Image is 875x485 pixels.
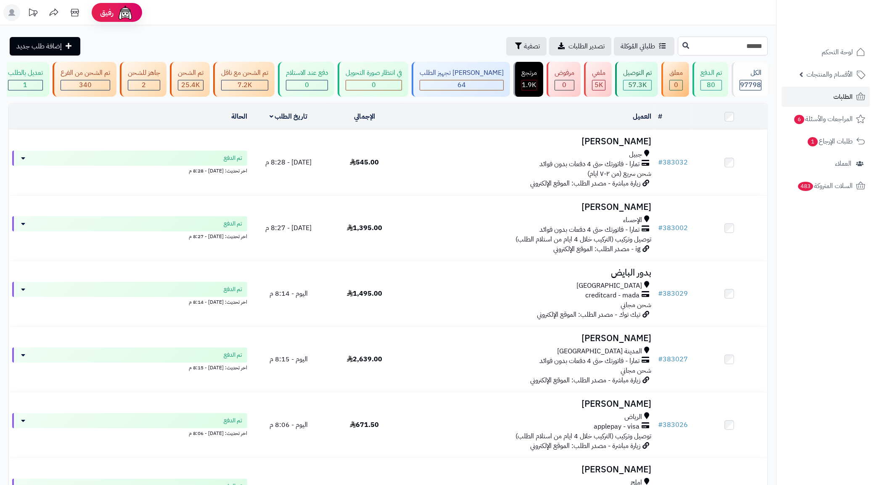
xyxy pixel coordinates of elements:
a: طلباتي المُوكلة [614,37,674,56]
div: 0 [670,80,682,90]
div: دفع عند الاستلام [286,68,328,78]
div: 7222 [222,80,268,90]
span: جبيل [629,150,642,159]
button: تصفية [506,37,547,56]
a: تم التوصيل 57.3K [613,62,660,97]
span: 0 [372,80,376,90]
div: 5021 [592,80,605,90]
div: 340 [61,80,110,90]
span: [GEOGRAPHIC_DATA] [577,281,642,291]
div: معلق [669,68,683,78]
a: مرفوض 0 [545,62,582,97]
span: 6 [794,115,804,124]
h3: [PERSON_NAME] [406,465,652,474]
span: تصفية [524,41,540,51]
span: العملاء [835,158,851,170]
span: 5K [595,80,603,90]
span: طلبات الإرجاع [807,135,853,147]
div: 0 [286,80,328,90]
span: المدينة [GEOGRAPHIC_DATA] [558,347,642,356]
span: طلباتي المُوكلة [621,41,655,51]
a: الحالة [231,111,247,122]
a: إضافة طلب جديد [10,37,80,56]
div: اخر تحديث: [DATE] - 8:15 م [12,363,247,371]
span: 545.00 [350,157,379,167]
span: تم الدفع [224,285,242,294]
span: [DATE] - 8:28 م [265,157,312,167]
span: زيارة مباشرة - مصدر الطلب: الموقع الإلكتروني [531,375,641,385]
span: تم الدفع [224,416,242,425]
span: اليوم - 8:15 م [270,354,308,364]
span: زيارة مباشرة - مصدر الطلب: الموقع الإلكتروني [531,441,641,451]
div: مرفوض [555,68,574,78]
div: 0 [346,80,402,90]
div: 57283 [624,80,651,90]
span: تمارا - فاتورتك حتى 4 دفعات بدون فوائد [540,356,640,366]
div: في انتظار صورة التحويل [346,68,402,78]
span: 0 [674,80,678,90]
div: جاهز للشحن [128,68,160,78]
span: 25.4K [182,80,200,90]
h3: بدور البايض [406,268,652,278]
span: 2 [142,80,146,90]
div: 25407 [178,80,203,90]
h3: [PERSON_NAME] [406,399,652,409]
span: 64 [457,80,466,90]
a: [PERSON_NAME] تجهيز الطلب 64 [410,62,512,97]
img: logo-2.png [818,22,867,40]
a: الإجمالي [354,111,375,122]
h3: [PERSON_NAME] [406,202,652,212]
span: زيارة مباشرة - مصدر الطلب: الموقع الإلكتروني [531,178,641,188]
span: تيك توك - مصدر الطلب: الموقع الإلكتروني [537,310,641,320]
a: #383026 [658,420,688,430]
a: معلق 0 [660,62,691,97]
span: 1 [24,80,28,90]
span: الأقسام والمنتجات [806,69,853,80]
div: 2 [128,80,160,90]
span: creditcard - mada [586,291,640,300]
span: 483 [798,182,813,191]
img: ai-face.png [117,4,134,21]
span: [DATE] - 8:27 م [265,223,312,233]
a: تحديثات المنصة [22,4,43,23]
span: الإحساء [624,215,642,225]
span: 2,639.00 [347,354,382,364]
span: تمارا - فاتورتك حتى 4 دفعات بدون فوائد [540,159,640,169]
span: الطلبات [833,91,853,103]
span: تم الدفع [224,154,242,162]
span: 0 [305,80,309,90]
div: 0 [555,80,574,90]
span: تم الدفع [224,220,242,228]
div: تم التوصيل [623,68,652,78]
div: مرتجع [521,68,537,78]
a: الكل97798 [730,62,769,97]
span: # [658,157,663,167]
a: ملغي 5K [582,62,613,97]
a: الطلبات [782,87,870,107]
a: جاهز للشحن 2 [118,62,168,97]
span: اليوم - 8:14 م [270,289,308,299]
h3: [PERSON_NAME] [406,137,652,146]
span: تمارا - فاتورتك حتى 4 دفعات بدون فوائد [540,225,640,235]
span: إضافة طلب جديد [16,41,62,51]
div: تم الدفع [701,68,722,78]
div: اخر تحديث: [DATE] - 8:06 م [12,428,247,437]
a: المراجعات والأسئلة6 [782,109,870,129]
a: #383029 [658,289,688,299]
span: لوحة التحكم [822,46,853,58]
span: تصدير الطلبات [568,41,605,51]
a: #383032 [658,157,688,167]
span: 1,495.00 [347,289,382,299]
div: اخر تحديث: [DATE] - 8:27 م [12,231,247,240]
div: [PERSON_NAME] تجهيز الطلب [420,68,504,78]
a: #383002 [658,223,688,233]
a: طلبات الإرجاع1 [782,131,870,151]
span: applepay - visa [594,422,640,432]
a: تاريخ الطلب [270,111,308,122]
span: تم الدفع [224,351,242,359]
a: مرتجع 1.9K [512,62,545,97]
span: 671.50 [350,420,379,430]
span: اليوم - 8:06 م [270,420,308,430]
a: دفع عند الاستلام 0 [276,62,336,97]
span: شحن مجاني [621,366,652,376]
